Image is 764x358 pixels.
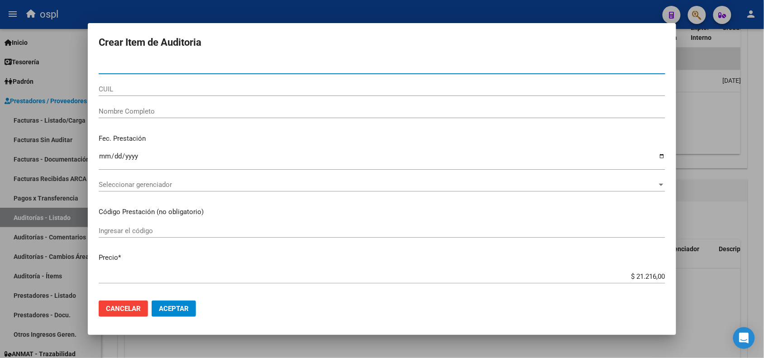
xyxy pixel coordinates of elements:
span: Cancelar [106,305,141,313]
span: Seleccionar gerenciador [99,181,657,189]
p: Código Prestación (no obligatorio) [99,207,665,217]
p: Precio [99,253,665,263]
span: Aceptar [159,305,189,313]
p: Fec. Prestación [99,134,665,144]
button: Cancelar [99,301,148,317]
h2: Crear Item de Auditoria [99,34,665,51]
div: Open Intercom Messenger [733,327,755,349]
button: Aceptar [152,301,196,317]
